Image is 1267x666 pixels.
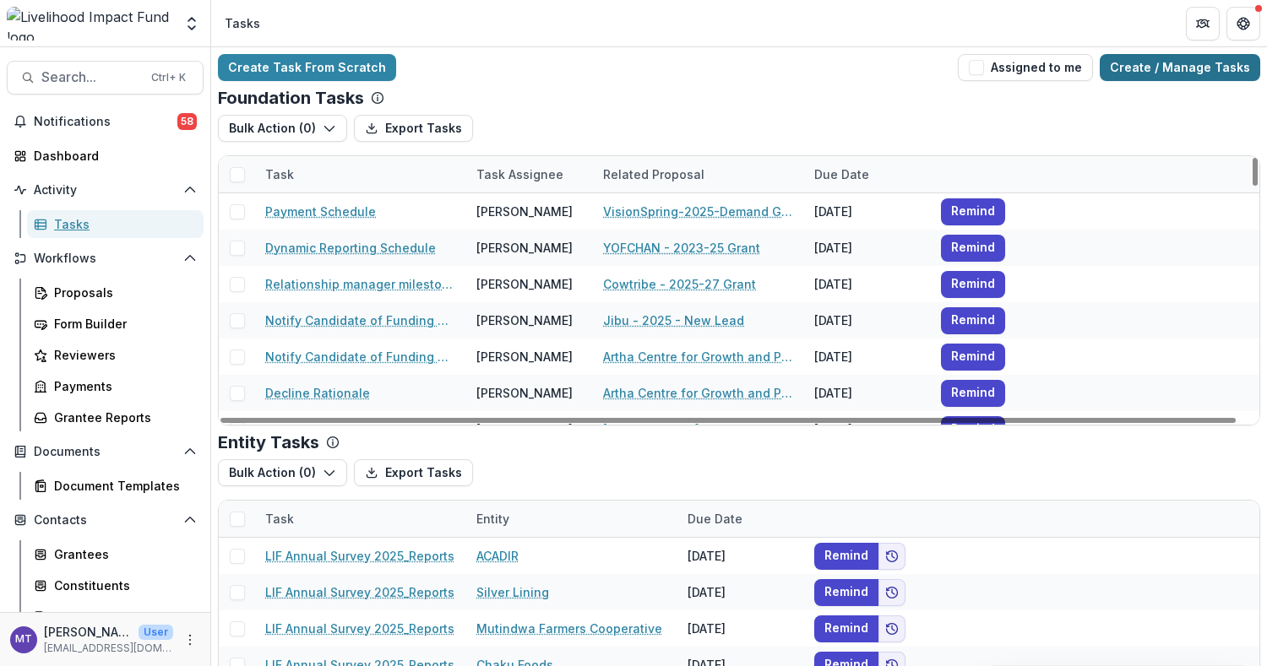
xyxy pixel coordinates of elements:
[7,506,204,533] button: Open Contacts
[225,14,260,32] div: Tasks
[7,61,204,95] button: Search...
[265,583,454,601] a: LIF Annual Survey 2025_Reports
[27,472,204,500] a: Document Templates
[265,239,436,257] a: Dynamic Reporting Schedule
[804,156,931,192] div: Due Date
[54,215,190,233] div: Tasks
[265,547,454,565] a: LIF Annual Survey 2025_Reports
[466,501,677,537] div: Entity
[27,310,204,338] a: Form Builder
[958,54,1093,81] button: Assigned to me
[354,115,473,142] button: Export Tasks
[54,409,190,426] div: Grantee Reports
[54,477,190,495] div: Document Templates
[218,115,347,142] button: Bulk Action (0)
[476,620,662,637] a: Mutindwa Farmers Cooperative
[804,375,931,411] div: [DATE]
[603,348,794,365] a: Artha Centre for Growth and Prosperity
[1100,54,1260,81] a: Create / Manage Tasks
[804,165,879,183] div: Due Date
[677,610,804,647] div: [DATE]
[27,403,204,431] a: Grantee Reports
[34,445,177,459] span: Documents
[814,579,878,606] button: Remind
[265,384,370,402] a: Decline Rationale
[218,11,267,35] nav: breadcrumb
[941,344,1005,371] button: Remind
[476,547,519,565] a: ACADIR
[7,176,204,203] button: Open Activity
[476,311,573,329] div: [PERSON_NAME]
[804,193,931,230] div: [DATE]
[466,156,593,192] div: Task Assignee
[804,266,931,302] div: [DATE]
[34,513,177,528] span: Contacts
[466,510,519,528] div: Entity
[603,203,794,220] a: VisionSpring-2025-Demand Generation Proposal
[27,210,204,238] a: Tasks
[54,577,190,594] div: Constituents
[34,252,177,266] span: Workflows
[265,348,456,365] a: Notify Candidate of Funding Decline
[878,579,905,606] button: Add to friends
[476,583,549,601] a: Silver Lining
[218,432,319,452] p: Entity Tasks
[941,380,1005,407] button: Remind
[180,7,204,41] button: Open entity switcher
[265,275,456,293] a: Relationship manager milestone review
[804,411,931,447] div: [DATE]
[593,165,715,183] div: Related Proposal
[677,574,804,610] div: [DATE]
[265,203,376,220] a: Payment Schedule
[265,620,454,637] a: LIF Annual Survey 2025_Reports
[34,147,190,165] div: Dashboard
[255,156,466,192] div: Task
[941,235,1005,262] button: Remind
[677,501,804,537] div: Due Date
[603,384,794,402] a: Artha Centre for Growth and Prosperity
[878,615,905,642] button: Add to friends
[7,108,204,135] button: Notifications58
[804,302,931,338] div: [DATE]
[603,311,744,329] a: Jibu - 2025 - New Lead
[677,510,753,528] div: Due Date
[180,630,200,650] button: More
[44,641,173,656] p: [EMAIL_ADDRESS][DOMAIN_NAME]
[593,156,804,192] div: Related Proposal
[1226,7,1260,41] button: Get Help
[27,540,204,568] a: Grantees
[255,165,304,183] div: Task
[218,54,396,81] a: Create Task From Scratch
[603,275,756,293] a: Cowtribe - 2025-27 Grant
[54,377,190,395] div: Payments
[27,603,204,631] a: Communications
[814,543,878,570] button: Remind
[7,438,204,465] button: Open Documents
[878,543,905,570] button: Add to friends
[476,348,573,365] div: [PERSON_NAME]
[34,115,177,129] span: Notifications
[804,230,931,266] div: [DATE]
[218,88,364,108] p: Foundation Tasks
[54,545,190,563] div: Grantees
[476,275,573,293] div: [PERSON_NAME]
[476,203,573,220] div: [PERSON_NAME]
[54,284,190,301] div: Proposals
[941,198,1005,225] button: Remind
[265,311,456,329] a: Notify Candidate of Funding Decline
[255,501,466,537] div: Task
[7,142,204,170] a: Dashboard
[941,271,1005,298] button: Remind
[476,384,573,402] div: [PERSON_NAME]
[148,68,189,87] div: Ctrl + K
[27,341,204,369] a: Reviewers
[177,113,197,130] span: 58
[218,459,347,486] button: Bulk Action (0)
[41,69,141,85] span: Search...
[1186,7,1220,41] button: Partners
